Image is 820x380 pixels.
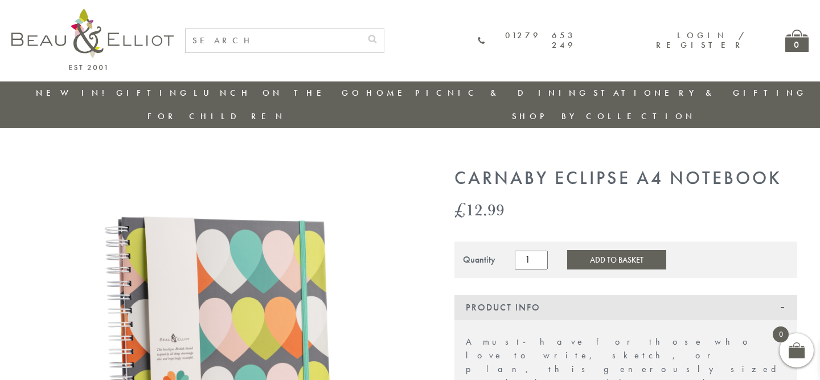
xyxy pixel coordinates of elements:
input: Product quantity [515,251,548,269]
a: Lunch On The Go [194,87,362,99]
h1: Carnaby Eclipse A4 Notebook [454,168,797,189]
button: Add to Basket [567,250,666,269]
a: New in! [36,87,112,99]
a: Login / Register [656,30,745,51]
div: Product Info [454,295,797,320]
a: Home [366,87,412,99]
a: 01279 653 249 [478,31,576,51]
a: Shop by collection [512,111,696,122]
div: Quantity [463,255,495,265]
bdi: 12.99 [454,198,505,221]
a: Gifting [116,87,190,99]
input: SEARCH [186,29,361,52]
span: 0 [773,326,789,342]
a: Picnic & Dining [415,87,589,99]
span: £ [454,198,466,221]
a: 0 [785,30,809,52]
a: For Children [147,111,286,122]
img: logo [11,9,174,70]
a: Stationery & Gifting [593,87,807,99]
